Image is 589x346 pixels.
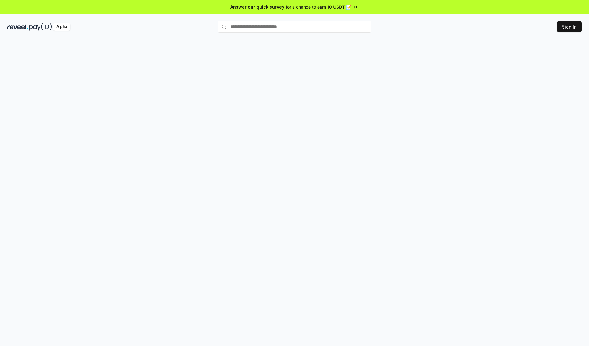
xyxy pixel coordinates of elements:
span: for a chance to earn 10 USDT 📝 [286,4,351,10]
img: reveel_dark [7,23,28,31]
span: Answer our quick survey [230,4,284,10]
img: pay_id [29,23,52,31]
div: Alpha [53,23,70,31]
button: Sign In [557,21,582,32]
